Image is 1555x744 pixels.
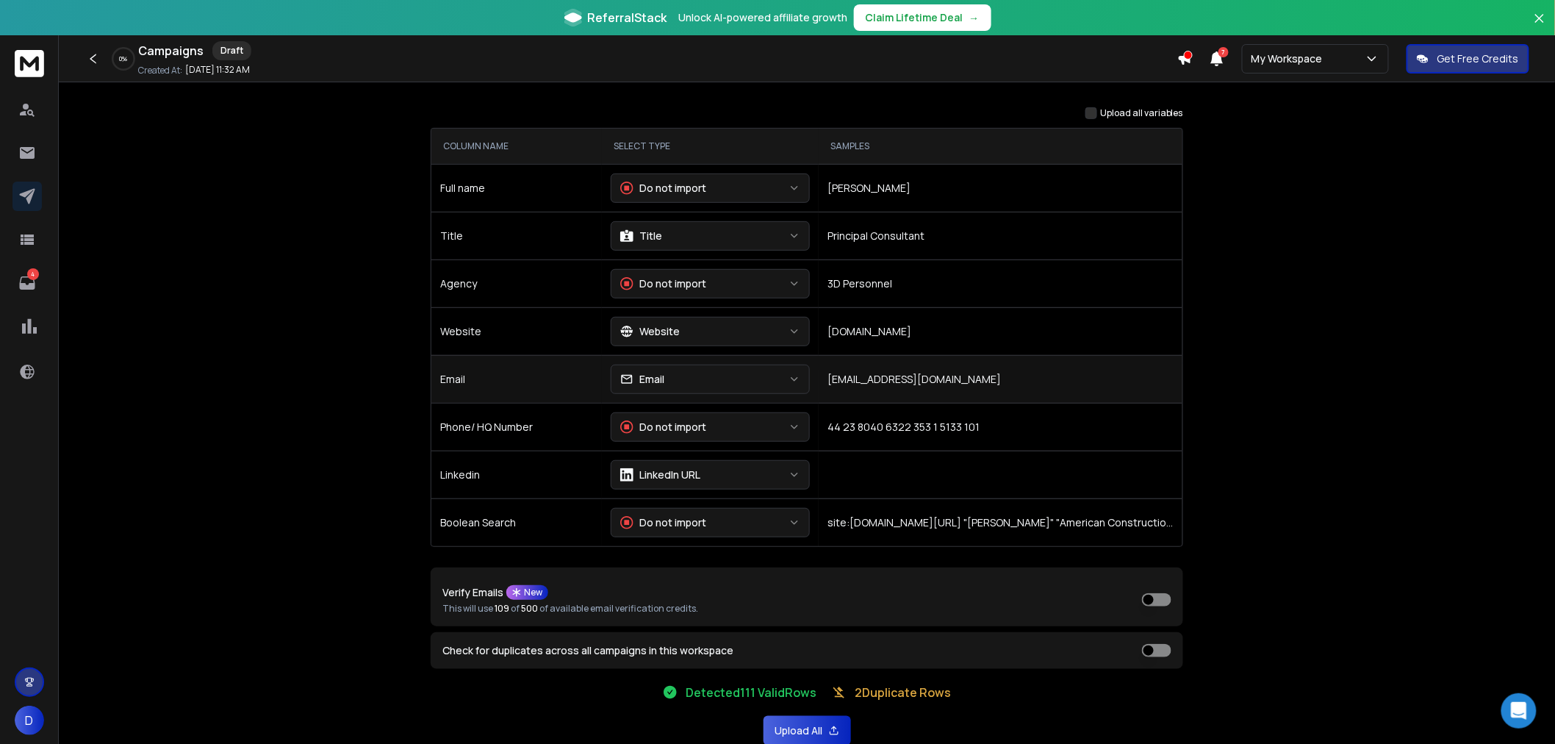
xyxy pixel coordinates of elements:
p: Verify Emails [442,587,503,598]
th: SAMPLES [819,129,1182,164]
div: Do not import [620,515,706,530]
p: My Workspace [1251,51,1329,66]
label: Check for duplicates across all campaigns in this workspace [442,645,733,656]
label: Upload all variables [1100,107,1183,119]
button: Get Free Credits [1407,44,1529,74]
td: [DOMAIN_NAME] [819,307,1182,355]
p: Unlock AI-powered affiliate growth [679,10,848,25]
button: Close banner [1530,9,1549,44]
p: Created At: [138,65,182,76]
td: Email [431,355,602,403]
td: Principal Consultant [819,212,1182,260]
span: 500 [521,602,538,615]
button: Claim Lifetime Deal→ [854,4,991,31]
div: New [506,585,548,600]
p: Get Free Credits [1437,51,1519,66]
p: 0 % [120,54,128,63]
td: Website [431,307,602,355]
span: 7 [1218,47,1229,57]
button: D [15,706,44,735]
div: Open Intercom Messenger [1501,693,1537,729]
p: [DATE] 11:32 AM [185,64,250,76]
td: Agency [431,260,602,307]
div: Draft [212,41,251,60]
div: Do not import [620,420,706,434]
p: 2 Duplicate Rows [855,684,952,701]
td: site:[DOMAIN_NAME][URL] "[PERSON_NAME]" "American Construction Corp" "Director" [819,498,1182,546]
a: 4 [12,268,42,298]
td: Full name [431,164,602,212]
span: 109 [495,602,509,615]
td: Phone/ HQ Number [431,403,602,451]
th: SELECT TYPE [602,129,819,164]
div: Do not import [620,276,706,291]
p: 4 [27,268,39,280]
span: ReferralStack [588,9,667,26]
div: Do not import [620,181,706,196]
h1: Campaigns [138,42,204,60]
p: Detected 111 Valid Rows [686,684,817,701]
span: → [969,10,980,25]
div: Title [620,229,662,243]
div: LinkedIn URL [620,468,700,482]
td: Title [431,212,602,260]
td: 3D Personnel [819,260,1182,307]
div: Website [620,324,680,339]
p: This will use of of available email verification credits. [442,603,698,615]
td: Linkedin [431,451,602,498]
th: COLUMN NAME [431,129,602,164]
div: Email [620,372,664,387]
td: 44 23 8040 6322 353 1 5133 101 [819,403,1182,451]
td: Boolean Search [431,498,602,546]
td: [PERSON_NAME] [819,164,1182,212]
td: [EMAIL_ADDRESS][DOMAIN_NAME] [819,355,1182,403]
